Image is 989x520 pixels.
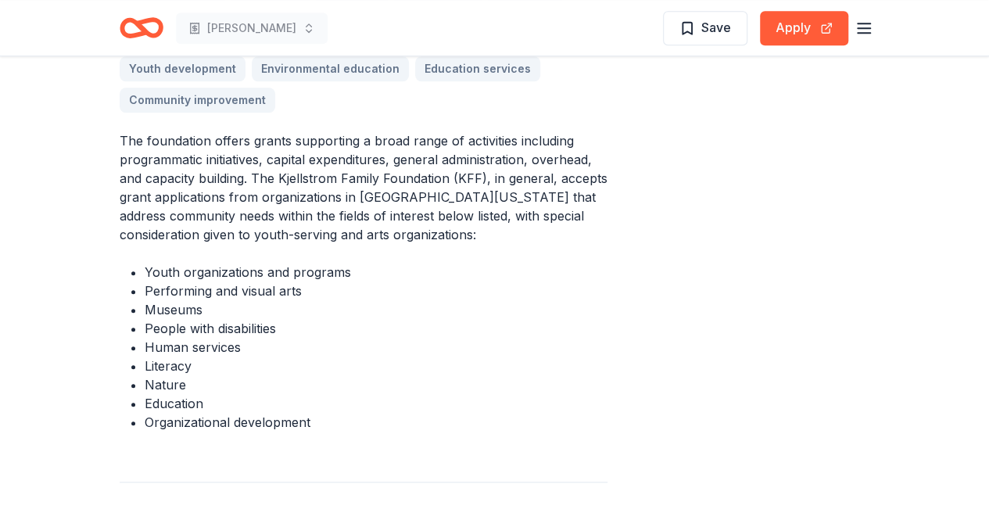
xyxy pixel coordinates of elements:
li: Organizational development [145,413,607,432]
li: Literacy [145,357,607,375]
li: Museums [145,300,607,319]
span: Save [701,17,731,38]
li: Nature [145,375,607,394]
li: Education [145,394,607,413]
a: Home [120,9,163,46]
li: Youth organizations and programs [145,263,607,282]
li: Performing and visual arts [145,282,607,300]
li: Human services [145,338,607,357]
li: People with disabilities [145,319,607,338]
button: Apply [760,11,848,45]
button: [PERSON_NAME] [176,13,328,44]
span: [PERSON_NAME] [207,19,296,38]
p: The foundation offers grants supporting a broad range of activities including programmatic initia... [120,131,607,244]
button: Save [663,11,747,45]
